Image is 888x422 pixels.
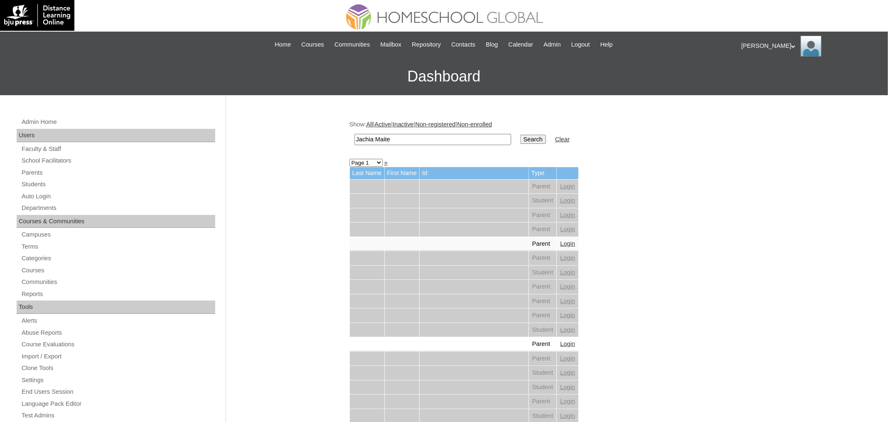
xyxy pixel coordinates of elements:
div: Courses & Communities [17,215,215,228]
a: Clear [555,136,570,143]
a: Home [271,40,295,49]
a: Campuses [21,230,215,240]
a: Login [560,412,575,419]
td: First Name [385,167,420,179]
a: Login [560,240,575,247]
a: Clone Tools [21,363,215,373]
a: Reports [21,289,215,299]
div: [PERSON_NAME] [741,36,880,57]
span: Logout [571,40,590,49]
div: Users [17,129,215,142]
a: Login [560,254,575,261]
a: Abuse Reports [21,328,215,338]
a: Faculty & Staff [21,144,215,154]
a: Terms [21,242,215,252]
td: Parent [529,237,557,251]
a: Blog [482,40,502,49]
img: Ariane Ebuen [801,36,822,57]
a: Auto Login [21,191,215,202]
td: Parent [529,337,557,351]
a: Inactive [393,121,414,128]
div: Tools [17,301,215,314]
td: Parent [529,251,557,265]
a: Non-registered [416,121,456,128]
a: Alerts [21,316,215,326]
a: Login [560,369,575,376]
td: Student [529,380,557,395]
a: Contacts [447,40,480,49]
h3: Dashboard [4,58,884,95]
a: Parents [21,168,215,178]
span: Communities [335,40,370,49]
a: Login [560,384,575,390]
a: Login [560,197,575,204]
a: Communities [21,277,215,287]
a: Course Evaluations [21,339,215,350]
a: Help [596,40,617,49]
span: Contacts [451,40,475,49]
a: Test Admins [21,410,215,421]
td: Parent [529,222,557,237]
td: Last Name [350,167,384,179]
a: Login [560,183,575,190]
td: Student [529,266,557,280]
a: Categories [21,253,215,264]
span: Admin [544,40,561,49]
a: Active [374,121,391,128]
td: Id [420,167,529,179]
td: Parent [529,294,557,308]
a: » [384,159,388,166]
span: Calendar [509,40,533,49]
a: Departments [21,203,215,213]
a: Logout [567,40,594,49]
a: Login [560,298,575,304]
a: School Facilitators [21,155,215,166]
td: Parent [529,208,557,222]
span: Home [275,40,291,49]
a: Repository [408,40,445,49]
td: Parent [529,395,557,409]
span: Blog [486,40,498,49]
a: Admin [539,40,565,49]
a: Import / Export [21,351,215,362]
input: Search [520,135,546,144]
span: Courses [301,40,324,49]
span: Help [600,40,613,49]
td: Student [529,323,557,337]
a: Login [560,326,575,333]
img: logo-white.png [4,4,70,27]
a: Login [560,283,575,290]
a: Login [560,312,575,318]
span: Mailbox [381,40,402,49]
td: Parent [529,180,557,194]
td: Student [529,366,557,380]
a: Language Pack Editor [21,399,215,409]
a: Courses [297,40,328,49]
a: Login [560,398,575,405]
td: Parent [529,280,557,294]
a: Students [21,179,215,190]
a: All [366,121,373,128]
input: Search [354,134,511,145]
td: Type [529,167,557,179]
td: Parent [529,308,557,323]
a: Courses [21,265,215,276]
a: Login [560,269,575,276]
a: Login [560,341,575,347]
a: Calendar [504,40,537,49]
a: Communities [330,40,374,49]
span: Repository [412,40,441,49]
a: End Users Session [21,387,215,397]
a: Login [560,355,575,362]
a: Login [560,212,575,218]
a: Admin Home [21,117,215,127]
a: Mailbox [376,40,406,49]
div: Show: | | | | [349,120,761,150]
a: Non-enrolled [457,121,492,128]
a: Settings [21,375,215,385]
td: Student [529,194,557,208]
a: Login [560,226,575,232]
td: Parent [529,352,557,366]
